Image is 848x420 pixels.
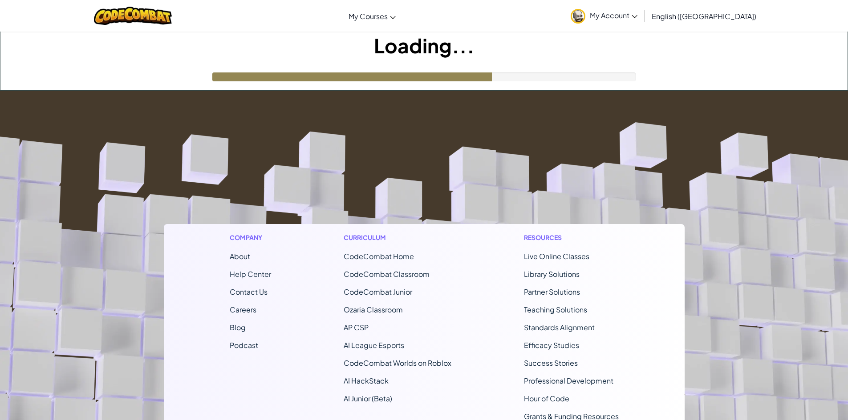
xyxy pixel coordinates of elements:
h1: Curriculum [344,233,451,242]
a: Library Solutions [524,269,580,279]
a: My Account [566,2,642,30]
a: AP CSP [344,323,369,332]
a: Live Online Classes [524,252,589,261]
a: Help Center [230,269,271,279]
a: AI Junior (Beta) [344,394,392,403]
a: Standards Alignment [524,323,595,332]
a: Professional Development [524,376,613,385]
a: Podcast [230,340,258,350]
img: CodeCombat logo [94,7,172,25]
span: English ([GEOGRAPHIC_DATA]) [652,12,756,21]
a: CodeCombat Worlds on Roblox [344,358,451,368]
h1: Company [230,233,271,242]
a: AI League Esports [344,340,404,350]
span: Contact Us [230,287,268,296]
span: My Account [590,11,637,20]
a: Partner Solutions [524,287,580,296]
h1: Resources [524,233,619,242]
a: Hour of Code [524,394,569,403]
a: CodeCombat Junior [344,287,412,296]
span: My Courses [349,12,388,21]
a: Success Stories [524,358,578,368]
span: CodeCombat Home [344,252,414,261]
a: CodeCombat Classroom [344,269,430,279]
a: Careers [230,305,256,314]
a: Teaching Solutions [524,305,587,314]
a: AI HackStack [344,376,389,385]
a: Ozaria Classroom [344,305,403,314]
a: My Courses [344,4,400,28]
a: About [230,252,250,261]
a: Efficacy Studies [524,340,579,350]
h1: Loading... [0,32,848,59]
img: avatar [571,9,585,24]
a: Blog [230,323,246,332]
a: English ([GEOGRAPHIC_DATA]) [647,4,761,28]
